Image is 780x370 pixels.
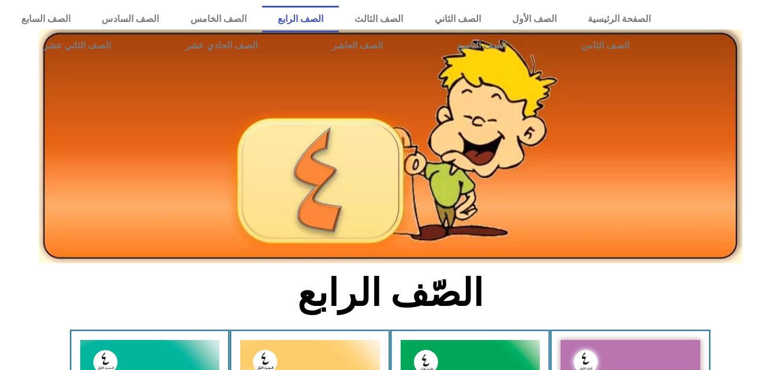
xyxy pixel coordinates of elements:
[497,6,572,32] a: الصف الأول
[419,6,497,32] a: الصف الثاني
[175,6,262,32] a: الصف الخامس
[420,32,543,59] a: الصف التاسع
[6,6,86,32] a: الصف السابع
[339,6,419,32] a: الصف الثالث
[572,6,666,32] a: الصفحة الرئيسية
[543,32,666,59] a: الصف الثامن
[6,32,148,59] a: الصف الثاني عشر
[294,32,420,59] a: الصف العاشر
[148,32,294,59] a: الصف الحادي عشر
[199,271,581,316] h2: الصّف الرابع
[262,6,339,32] a: الصف الرابع
[86,6,174,32] a: الصف السادس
